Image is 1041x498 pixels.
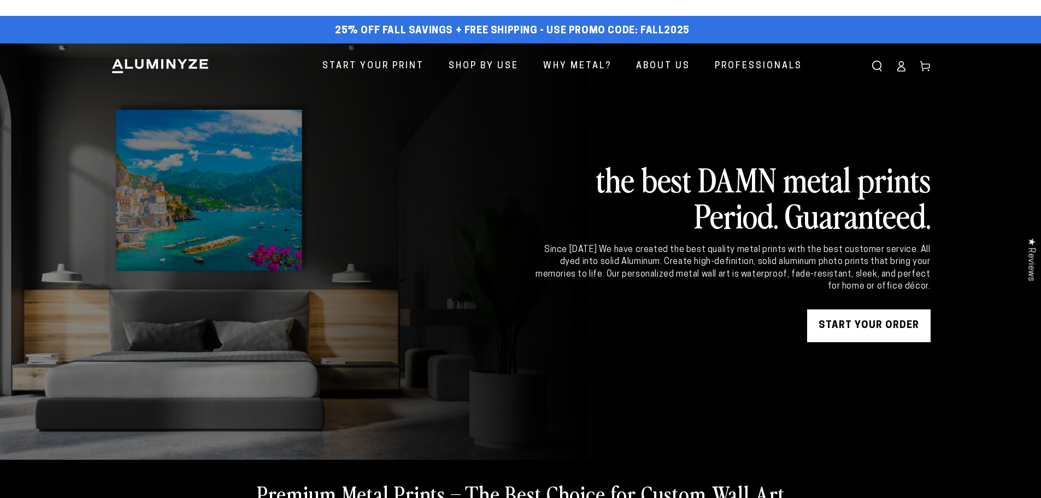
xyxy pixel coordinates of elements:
[534,161,931,233] h2: the best DAMN metal prints Period. Guaranteed.
[440,52,527,81] a: Shop By Use
[314,52,432,81] a: Start Your Print
[715,58,802,74] span: Professionals
[628,52,698,81] a: About Us
[865,54,889,78] summary: Search our site
[707,52,810,81] a: Professionals
[449,58,519,74] span: Shop By Use
[535,52,620,81] a: Why Metal?
[807,309,931,342] a: START YOUR Order
[322,58,424,74] span: Start Your Print
[1020,229,1041,290] div: Click to open Judge.me floating reviews tab
[636,58,690,74] span: About Us
[543,58,611,74] span: Why Metal?
[111,58,209,74] img: Aluminyze
[534,244,931,293] div: Since [DATE] We have created the best quality metal prints with the best customer service. All dy...
[335,25,690,37] span: 25% off FALL Savings + Free Shipping - Use Promo Code: FALL2025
